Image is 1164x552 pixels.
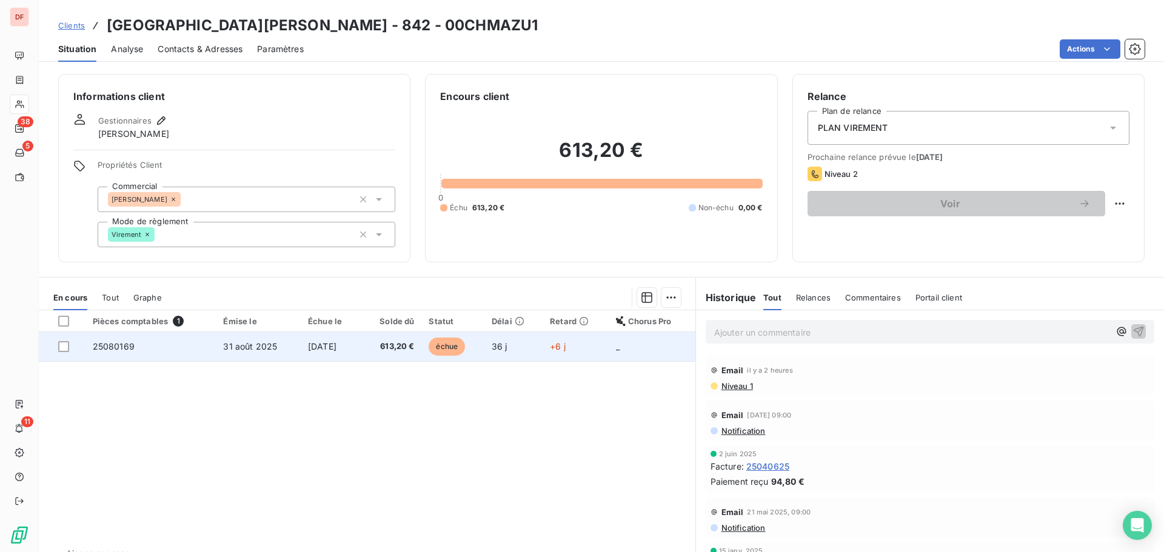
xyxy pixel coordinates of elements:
span: 94,80 € [771,475,804,488]
span: Analyse [111,43,143,55]
span: [DATE] 09:00 [747,411,791,419]
span: 36 j [492,341,507,351]
img: Logo LeanPay [10,525,29,545]
div: Open Intercom Messenger [1123,511,1152,540]
span: 613,20 € [472,202,504,213]
span: 31 août 2025 [223,341,277,351]
span: 11 [21,416,33,427]
span: [DATE] [916,152,943,162]
span: Contacts & Adresses [158,43,242,55]
span: Tout [763,293,781,302]
span: 5 [22,141,33,151]
span: Non-échu [698,202,734,213]
span: [DATE] [308,341,336,351]
span: PLAN VIREMENT [818,122,888,134]
span: Relances [796,293,831,302]
span: échue [429,338,465,356]
span: [PERSON_NAME] [98,128,169,140]
span: Graphe [133,293,162,302]
div: DF [10,7,29,27]
span: Virement [112,231,141,238]
div: Retard [550,316,601,326]
span: 1 [173,316,184,327]
span: +6 j [550,341,566,351]
span: [PERSON_NAME] [112,196,167,203]
span: Paiement reçu [711,475,769,488]
span: Situation [58,43,96,55]
span: Tout [102,293,119,302]
span: En cours [53,293,87,302]
span: Paramètres [257,43,304,55]
span: 25080169 [93,341,135,351]
span: Voir [822,199,1079,208]
span: Email [721,410,744,420]
span: 613,20 € [368,341,414,353]
div: Échue le [308,316,353,326]
span: 0,00 € [738,202,763,213]
span: Commentaires [845,293,901,302]
span: 2 juin 2025 [719,450,757,457]
input: Ajouter une valeur [181,194,190,205]
h6: Informations client [73,89,395,104]
span: Notification [720,426,766,436]
span: _ [616,341,620,351]
h2: 613,20 € [440,138,762,175]
span: Notification [720,523,766,533]
span: 21 mai 2025, 09:00 [747,508,811,516]
a: Clients [58,19,85,32]
span: Email [721,507,744,517]
span: Niveau 2 [824,169,858,179]
span: Facture : [711,460,744,473]
span: Gestionnaires [98,116,152,125]
div: Pièces comptables [93,316,209,327]
span: Niveau 1 [720,381,753,391]
button: Voir [808,191,1105,216]
span: Portail client [915,293,962,302]
button: Actions [1060,39,1120,59]
span: Propriétés Client [98,160,395,177]
span: Échu [450,202,467,213]
span: 0 [438,193,443,202]
input: Ajouter une valeur [155,229,164,240]
h3: [GEOGRAPHIC_DATA][PERSON_NAME] - 842 - 00CHMAZU1 [107,15,538,36]
span: il y a 2 heures [747,367,792,374]
span: Email [721,365,744,375]
div: Statut [429,316,477,326]
h6: Historique [696,290,757,305]
span: Clients [58,21,85,30]
span: Prochaine relance prévue le [808,152,1129,162]
span: 25040625 [746,460,789,473]
h6: Encours client [440,89,509,104]
div: Solde dû [368,316,414,326]
div: Délai [492,316,535,326]
div: Chorus Pro [616,316,688,326]
span: 38 [18,116,33,127]
h6: Relance [808,89,1129,104]
div: Émise le [223,316,293,326]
